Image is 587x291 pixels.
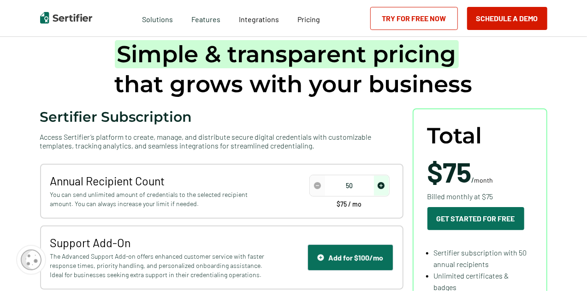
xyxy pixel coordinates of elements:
[50,236,267,249] span: Support Add-On
[308,244,393,271] button: Support IconAdd for $100/mo
[115,39,473,99] h1: that grows with your business
[50,252,267,279] span: The Advanced Support Add-on offers enhanced customer service with faster response times, priority...
[50,190,267,208] span: You can send unlimited amount of credentials to the selected recipient amount. You can always inc...
[427,158,493,185] span: /
[370,7,458,30] a: Try for Free Now
[378,182,385,189] img: Increase Icon
[40,12,92,24] img: Sertifier | Digital Credentialing Platform
[191,12,220,24] span: Features
[337,201,362,208] span: $75 / mo
[427,207,524,230] button: Get Started For Free
[427,155,472,188] span: $75
[427,190,493,202] span: Billed monthly at $75
[297,12,320,24] a: Pricing
[115,40,459,68] span: Simple & transparent pricing
[310,176,325,196] span: decrease number
[142,12,173,24] span: Solutions
[427,123,482,148] span: Total
[541,247,587,291] iframe: Chat Widget
[467,7,547,30] button: Schedule a Demo
[239,12,279,24] a: Integrations
[374,176,389,196] span: increase number
[317,254,324,261] img: Support Icon
[239,15,279,24] span: Integrations
[40,132,403,150] span: Access Sertifier’s platform to create, manage, and distribute secure digital credentials with cus...
[40,108,192,125] span: Sertifier Subscription
[297,15,320,24] span: Pricing
[434,248,527,268] span: Sertifier subscription with 50 annual recipients
[317,253,384,262] div: Add for $100/mo
[474,176,493,184] span: month
[314,182,321,189] img: Decrease Icon
[21,249,42,270] img: Cookie Popup Icon
[50,174,267,188] span: Annual Recipient Count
